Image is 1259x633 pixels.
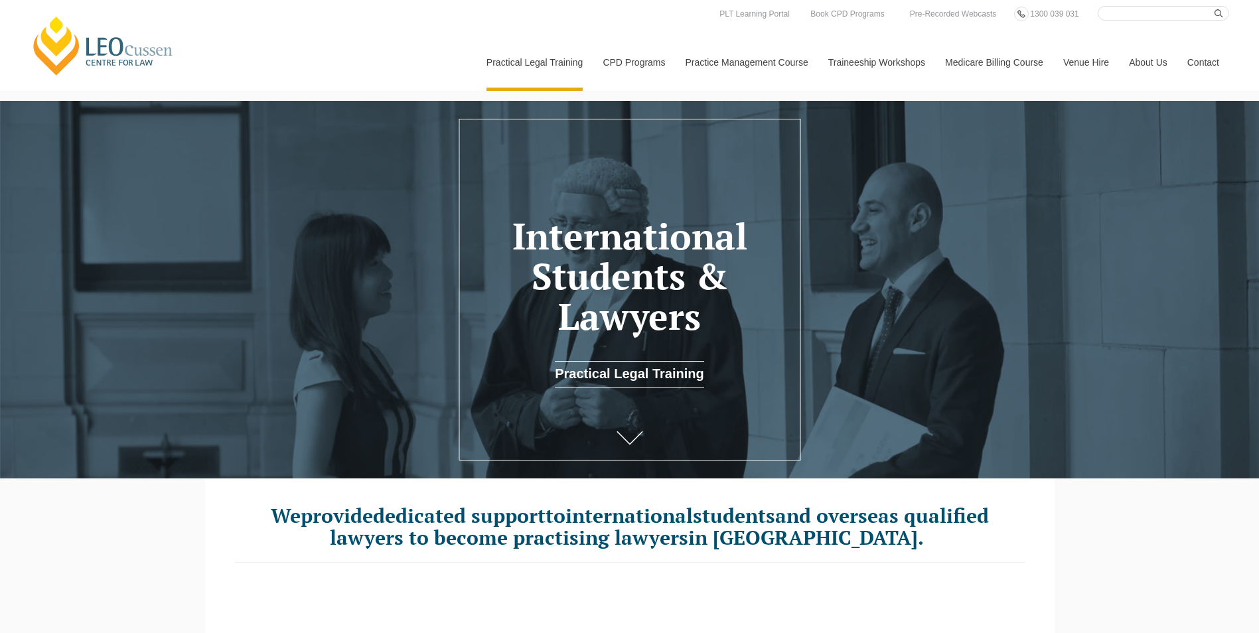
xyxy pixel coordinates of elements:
[818,34,935,91] a: Traineeship Workshops
[373,502,546,529] span: dedicated support
[907,7,1000,21] a: Pre-Recorded Webcasts
[935,34,1053,91] a: Medicare Billing Course
[688,524,924,551] span: in [GEOGRAPHIC_DATA].
[330,502,989,551] span: and overseas qualified lawyers
[807,7,887,21] a: Book CPD Programs
[1027,7,1082,21] a: 1300 039 031
[479,216,780,337] h1: International Students & Lawyers
[477,34,593,91] a: Practical Legal Training
[546,502,565,529] span: to
[1119,34,1177,91] a: About Us
[693,502,775,529] span: students
[676,34,818,91] a: Practice Management Course
[565,502,693,529] span: international
[1030,9,1078,19] span: 1300 039 031
[593,34,675,91] a: CPD Programs
[1053,34,1119,91] a: Venue Hire
[716,7,793,21] a: PLT Learning Portal
[409,524,679,551] span: to become practising lawyer
[301,502,373,529] span: provide
[1177,34,1229,91] a: Contact
[30,15,177,77] a: [PERSON_NAME] Centre for Law
[679,524,688,551] span: s
[271,502,301,529] span: We
[555,361,704,387] a: Practical Legal Training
